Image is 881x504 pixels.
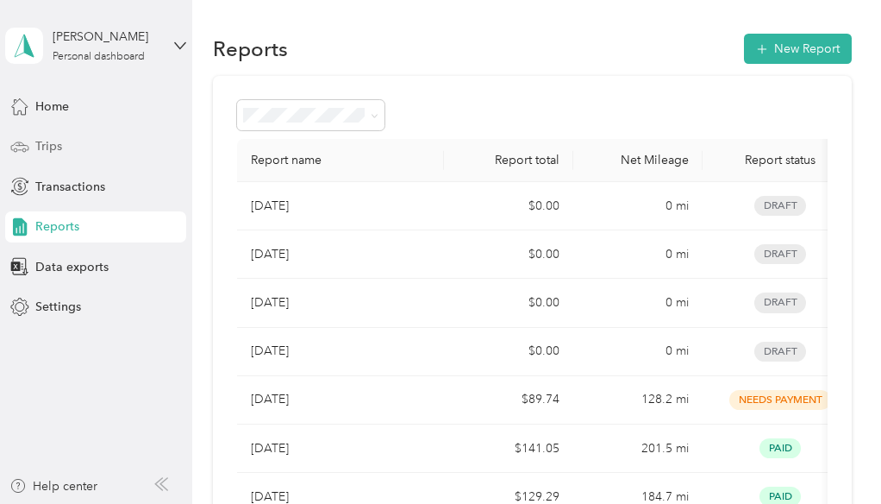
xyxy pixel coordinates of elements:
[35,217,79,236] span: Reports
[573,376,703,425] td: 128.2 mi
[573,328,703,376] td: 0 mi
[251,439,289,458] p: [DATE]
[9,477,97,495] button: Help center
[754,196,806,216] span: Draft
[784,407,881,504] iframe: Everlance-gr Chat Button Frame
[573,279,703,327] td: 0 mi
[35,258,109,276] span: Data exports
[53,28,160,46] div: [PERSON_NAME]
[754,293,806,312] span: Draft
[444,376,573,425] td: $89.74
[444,279,573,327] td: $0.00
[251,245,289,264] p: [DATE]
[53,52,145,62] div: Personal dashboard
[35,178,105,196] span: Transactions
[444,425,573,473] td: $141.05
[573,425,703,473] td: 201.5 mi
[251,342,289,361] p: [DATE]
[754,342,806,362] span: Draft
[35,298,81,316] span: Settings
[251,197,289,216] p: [DATE]
[444,328,573,376] td: $0.00
[573,230,703,279] td: 0 mi
[251,390,289,409] p: [DATE]
[573,139,703,182] th: Net Mileage
[35,98,69,116] span: Home
[716,153,844,167] div: Report status
[573,182,703,230] td: 0 mi
[213,40,288,58] h1: Reports
[237,139,444,182] th: Report name
[35,137,62,155] span: Trips
[251,293,289,312] p: [DATE]
[754,244,806,264] span: Draft
[759,438,801,458] span: Paid
[444,230,573,279] td: $0.00
[444,139,573,182] th: Report total
[729,390,831,410] span: Needs Payment
[744,34,852,64] button: New Report
[444,182,573,230] td: $0.00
